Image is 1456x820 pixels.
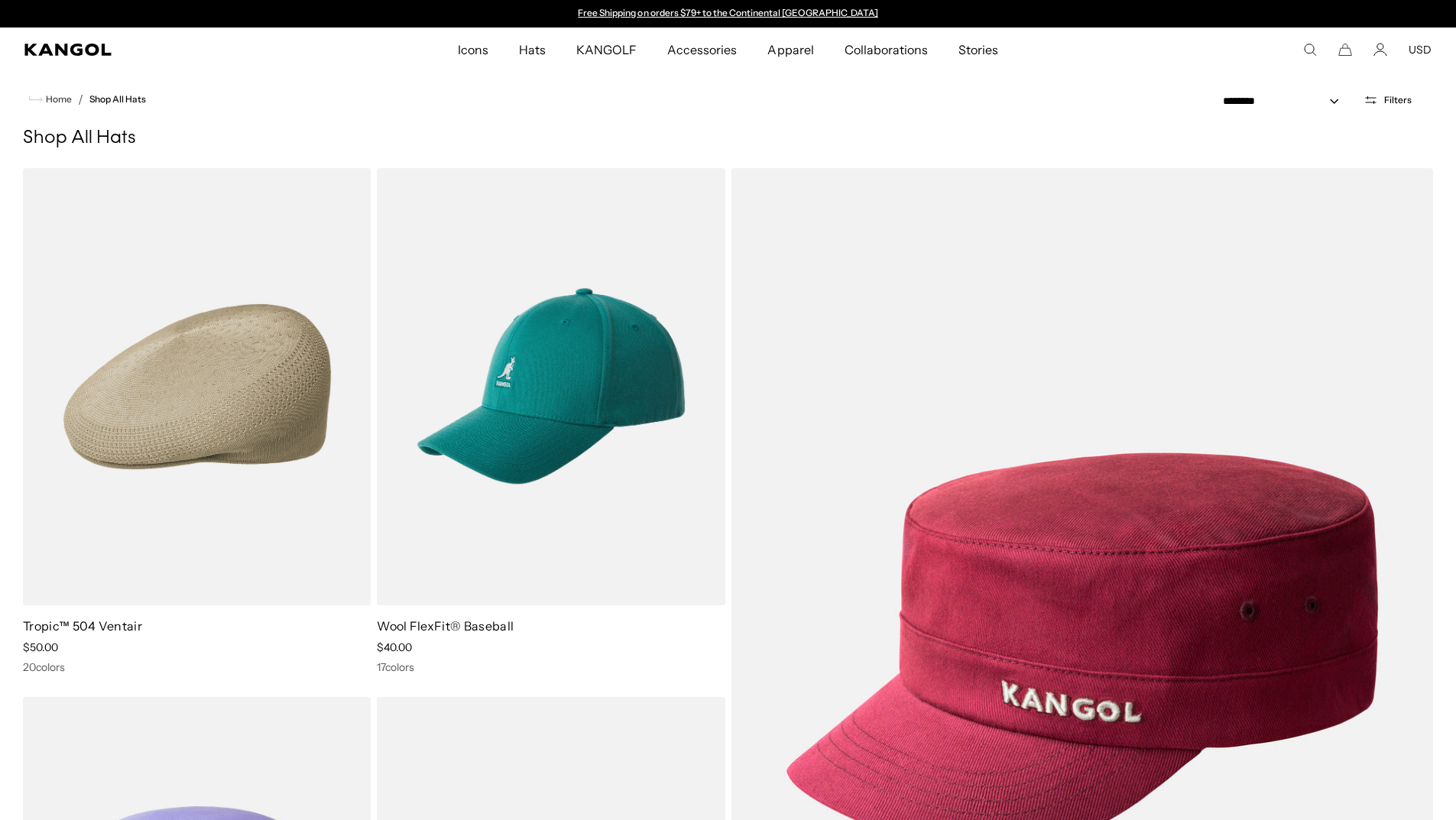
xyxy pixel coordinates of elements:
span: $50.00 [23,640,58,654]
span: Apparel [767,28,813,72]
a: Home [29,92,72,106]
span: Icons [458,28,488,72]
a: Collaborations [829,28,943,72]
span: Stories [958,28,998,72]
div: Announcement [571,8,886,20]
a: Icons [443,28,504,72]
a: Hats [504,28,561,72]
a: Stories [943,28,1013,72]
span: Collaborations [845,28,928,72]
a: Shop All Hats [89,94,146,105]
a: Accessories [652,28,752,72]
a: KANGOLF [561,28,652,72]
button: Cart [1338,43,1352,57]
span: Filters [1384,95,1412,105]
button: USD [1409,43,1432,57]
select: Sort by: Featured [1217,93,1354,109]
span: $40.00 [377,640,412,654]
li: / [72,90,83,109]
div: 17 colors [377,660,725,674]
summary: Search here [1303,43,1317,57]
div: 20 colors [23,660,371,674]
span: Accessories [667,28,737,72]
span: Home [43,94,72,105]
a: Account [1373,43,1387,57]
span: Hats [519,28,546,72]
img: Wool FlexFit® Baseball [377,168,725,605]
div: 1 of 2 [571,8,886,20]
img: Tropic™ 504 Ventair [23,168,371,605]
a: Free Shipping on orders $79+ to the Continental [GEOGRAPHIC_DATA] [578,7,878,18]
a: Kangol [24,44,303,56]
a: Apparel [752,28,829,72]
h1: Shop All Hats [23,127,1433,150]
slideshow-component: Announcement bar [571,8,886,20]
a: Tropic™ 504 Ventair [23,618,142,634]
span: KANGOLF [576,28,637,72]
button: Open filters [1354,93,1421,107]
a: Wool FlexFit® Baseball [377,618,514,634]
